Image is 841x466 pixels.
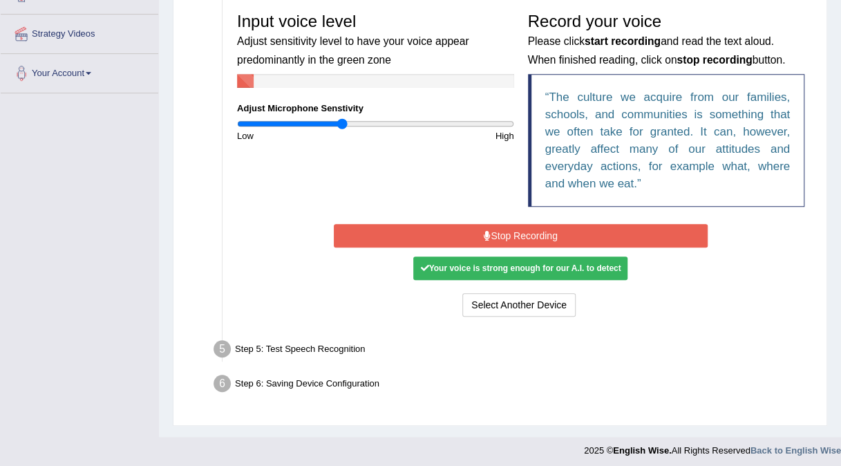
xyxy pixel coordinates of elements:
q: The culture we acquire from our families, schools, and communities is something that we often tak... [545,91,791,190]
strong: English Wise. [613,445,671,456]
div: 2025 © All Rights Reserved [584,437,841,457]
a: Back to English Wise [750,445,841,456]
h3: Record your voice [528,12,805,67]
h3: Input voice level [237,12,514,67]
button: Select Another Device [462,293,576,317]
div: Step 5: Test Speech Recognition [207,336,820,366]
div: Low [230,129,375,142]
b: stop recording [677,54,752,66]
div: Your voice is strong enough for our A.I. to detect [413,257,627,280]
button: Stop Recording [334,224,708,248]
div: High [375,129,520,142]
small: Adjust sensitivity level to have your voice appear predominantly in the green zone [237,35,469,65]
b: start recording [585,35,661,47]
a: Your Account [1,54,158,88]
a: Strategy Videos [1,15,158,49]
div: Step 6: Saving Device Configuration [207,371,820,401]
label: Adjust Microphone Senstivity [237,102,363,115]
small: Please click and read the text aloud. When finished reading, click on button. [528,35,786,65]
